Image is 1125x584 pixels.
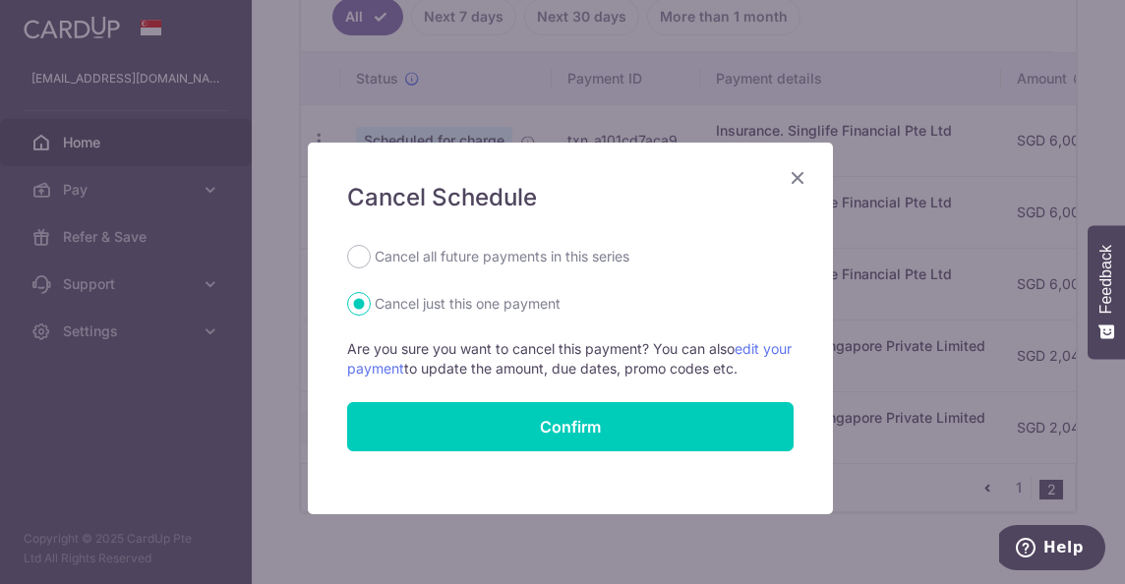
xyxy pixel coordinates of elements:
iframe: Opens a widget where you can find more information [999,525,1105,574]
p: Are you sure you want to cancel this payment? You can also to update the amount, due dates, promo... [347,339,794,379]
button: Close [786,166,809,190]
label: Cancel just this one payment [375,292,561,316]
h5: Cancel Schedule [347,182,794,213]
button: Feedback - Show survey [1088,225,1125,359]
span: Feedback [1097,245,1115,314]
button: Confirm [347,402,794,451]
label: Cancel all future payments in this series [375,245,629,268]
